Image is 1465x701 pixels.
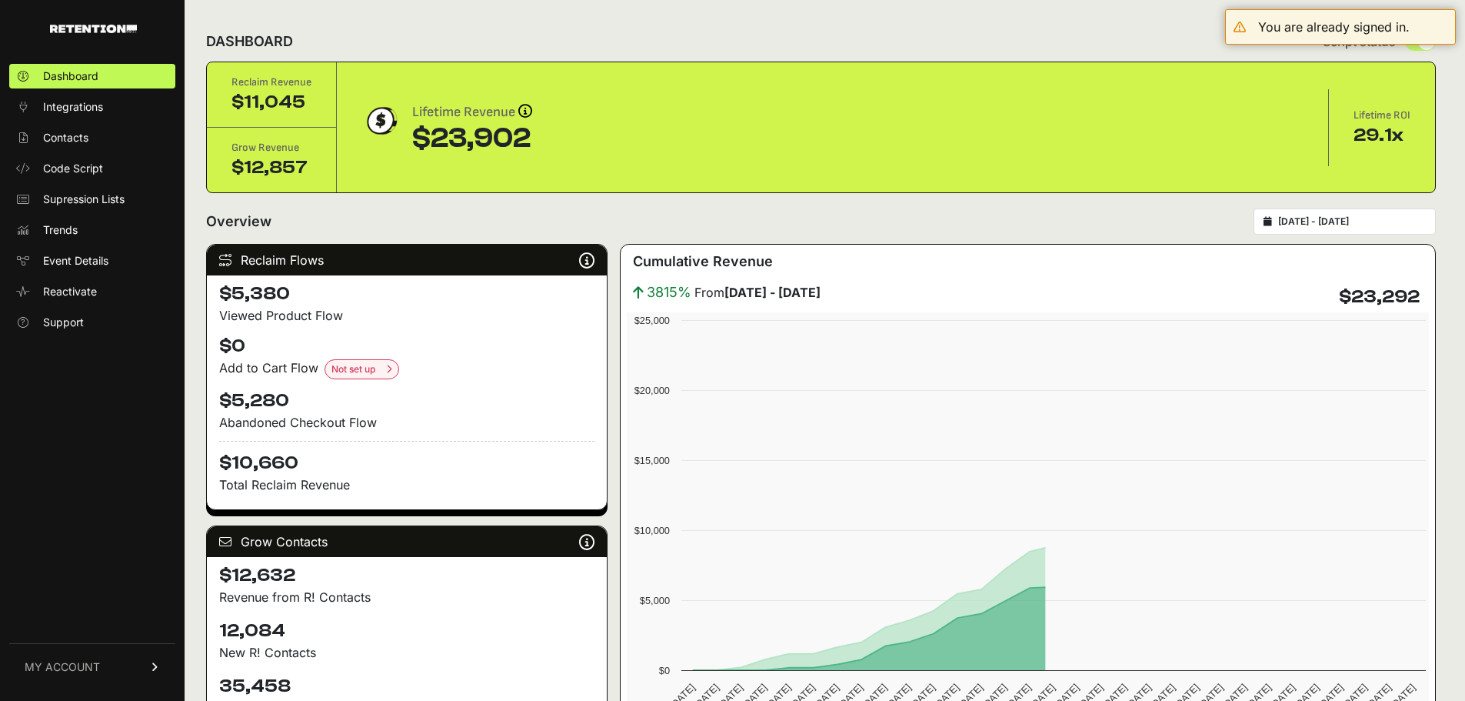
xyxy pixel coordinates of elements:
img: Retention.com [50,25,137,33]
div: Add to Cart Flow [219,359,594,379]
div: $12,857 [231,155,311,180]
a: Contacts [9,125,175,150]
text: $25,000 [634,315,670,326]
h4: $12,632 [219,563,594,588]
span: Event Details [43,253,108,269]
div: Grow Revenue [231,140,311,155]
div: 29.1x [1353,123,1410,148]
span: Trends [43,222,78,238]
span: From [694,283,821,302]
h3: Cumulative Revenue [633,251,773,272]
div: Lifetime Revenue [412,102,532,123]
a: MY ACCOUNT [9,643,175,690]
span: Code Script [43,161,103,176]
a: Integrations [9,95,175,119]
span: Supression Lists [43,192,125,207]
span: Integrations [43,99,103,115]
p: New R! Contacts [219,643,594,662]
div: Reclaim Flows [207,245,607,275]
strong: [DATE] - [DATE] [724,285,821,300]
span: Reactivate [43,284,97,299]
img: dollar-coin-05c43ed7efb7bc0c12610022525b4bbbb207c7efeef5aecc26f025e68dcafac9.png [361,102,400,140]
div: You are already signed in. [1258,18,1410,36]
a: Dashboard [9,64,175,88]
div: Grow Contacts [207,526,607,557]
span: Dashboard [43,68,98,84]
div: $23,902 [412,123,532,154]
span: 3815% [647,282,691,303]
text: $0 [659,665,670,676]
h4: $5,280 [219,389,594,413]
div: Abandoned Checkout Flow [219,413,594,432]
div: Lifetime ROI [1353,108,1410,123]
h4: $10,660 [219,441,594,476]
h4: $0 [219,334,594,359]
a: Code Script [9,156,175,181]
a: Event Details [9,249,175,273]
span: MY ACCOUNT [25,659,100,675]
div: Reclaim Revenue [231,75,311,90]
a: Supression Lists [9,187,175,212]
a: Trends [9,218,175,242]
div: $11,045 [231,90,311,115]
text: $5,000 [640,595,670,606]
text: $10,000 [634,525,670,536]
h4: 12,084 [219,619,594,643]
div: Viewed Product Flow [219,306,594,325]
p: Total Reclaim Revenue [219,476,594,494]
text: $15,000 [634,455,670,466]
h4: 35,458 [219,674,594,699]
text: $20,000 [634,385,670,396]
h4: $5,380 [219,282,594,306]
a: Support [9,310,175,335]
p: Revenue from R! Contacts [219,588,594,606]
h4: $23,292 [1339,285,1420,309]
h2: DASHBOARD [206,31,293,52]
h2: Overview [206,211,271,232]
a: Reactivate [9,279,175,304]
span: Contacts [43,130,88,145]
span: Support [43,315,84,330]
